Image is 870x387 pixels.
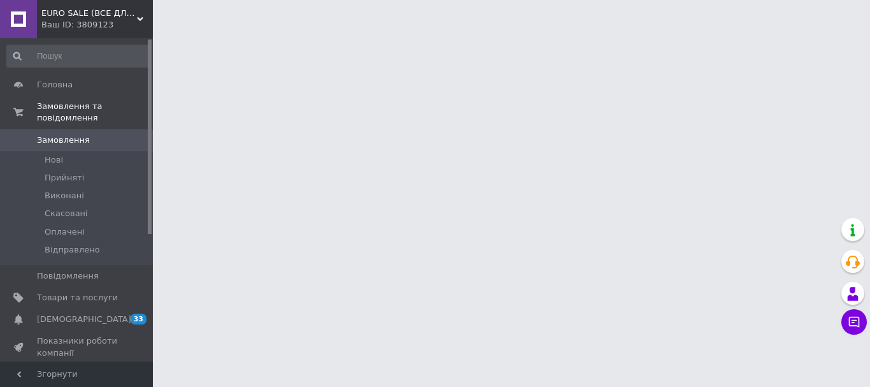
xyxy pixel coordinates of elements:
[131,314,146,325] span: 33
[41,19,153,31] div: Ваш ID: 3809123
[841,309,867,335] button: Чат з покупцем
[45,244,100,256] span: Відправлено
[37,335,118,358] span: Показники роботи компанії
[37,270,99,282] span: Повідомлення
[45,154,63,166] span: Нові
[45,226,85,238] span: Оплачені
[37,314,131,325] span: [DEMOGRAPHIC_DATA]
[6,45,150,68] input: Пошук
[37,79,73,91] span: Головна
[37,101,153,124] span: Замовлення та повідомлення
[37,135,90,146] span: Замовлення
[37,292,118,303] span: Товари та послуги
[45,208,88,219] span: Скасовані
[41,8,137,19] span: EURO SALE (ВСЕ ДЛЯ ГОЛІННЯ)
[45,190,84,201] span: Виконані
[45,172,84,184] span: Прийняті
